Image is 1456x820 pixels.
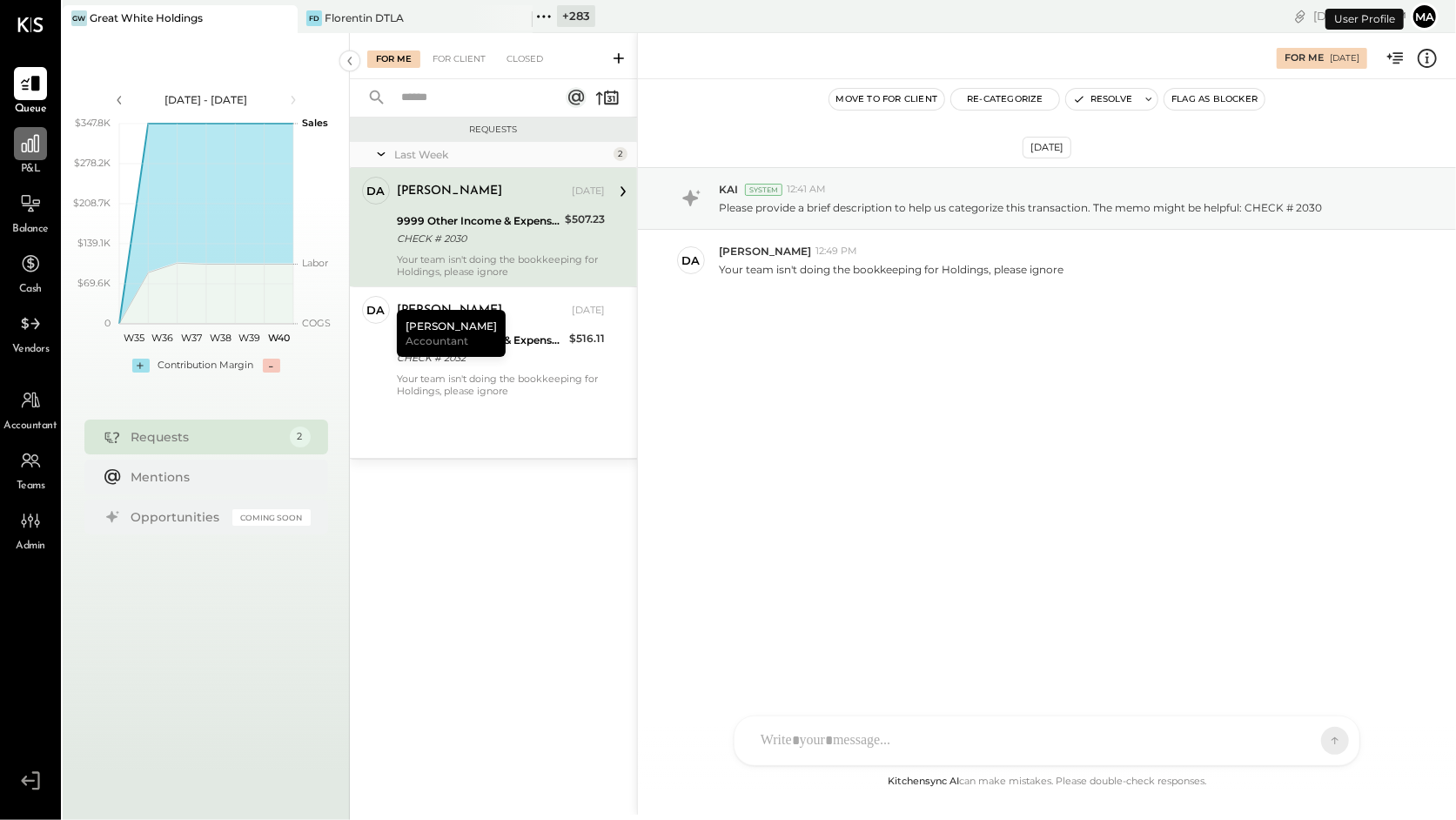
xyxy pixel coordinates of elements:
div: Mentions [131,468,302,486]
div: $507.23 [565,211,605,228]
div: Closed [498,50,552,68]
text: W35 [123,332,144,344]
p: Please provide a brief description to help us categorize this transaction. The memo might be help... [719,200,1322,215]
a: P&L [1,127,60,178]
div: Your team isn't doing the bookkeeping for Holdings, please ignore [397,253,605,278]
text: W37 [181,332,202,344]
div: 2 [614,147,627,161]
span: 12:41 AM [787,183,826,197]
div: copy link [1292,7,1309,25]
div: Contribution Margin [158,359,254,373]
text: COGS [302,317,331,329]
div: For Client [424,50,494,68]
div: [PERSON_NAME] [397,183,502,200]
text: W39 [238,332,260,344]
span: Accountant [406,333,468,348]
span: Cash [19,282,42,298]
div: + [132,359,150,373]
div: + 283 [557,5,595,27]
text: $278.2K [74,157,111,169]
div: 2 [290,427,311,447]
div: [PERSON_NAME] [397,310,506,357]
div: Requests [359,124,628,136]
button: Move to for client [829,89,945,110]
div: CHECK # 2030 [397,230,560,247]
text: W36 [151,332,173,344]
div: CHECK # 2032 [397,349,564,366]
span: P&L [21,162,41,178]
div: [DATE] [572,304,605,318]
span: Teams [17,479,45,494]
span: Accountant [4,419,57,434]
span: KAI [719,182,738,197]
button: Flag as Blocker [1164,89,1265,110]
a: Accountant [1,384,60,434]
button: Ma [1411,3,1439,30]
text: Labor [302,257,328,269]
a: Queue [1,67,60,118]
span: Queue [15,102,47,118]
div: [DATE] [1313,8,1406,24]
div: $516.11 [569,330,605,347]
div: DA [682,252,701,269]
button: Re-Categorize [951,89,1059,110]
div: - [263,359,280,373]
div: DA [367,302,386,319]
div: 9999 Other Income & Expenses:To Be Classified [397,212,560,230]
a: Balance [1,187,60,238]
span: Vendors [12,342,50,358]
a: Cash [1,247,60,298]
text: $347.8K [75,117,111,129]
div: [DATE] [572,185,605,198]
p: Your team isn't doing the bookkeeping for Holdings, please ignore [719,262,1063,277]
div: FD [306,10,322,26]
text: W38 [210,332,231,344]
span: 12:49 PM [815,245,857,259]
a: Admin [1,504,60,555]
text: Sales [302,117,328,129]
div: For Me [1285,51,1324,65]
text: $69.6K [77,277,111,289]
div: Great White Holdings [90,10,203,25]
text: $139.1K [77,237,111,249]
div: [DATE] [1330,52,1359,64]
div: Coming Soon [232,509,311,526]
div: GW [71,10,87,26]
text: W40 [267,332,289,344]
div: For Me [367,50,420,68]
button: Resolve [1066,89,1139,110]
a: Vendors [1,307,60,358]
div: Last Week [394,147,609,162]
span: Admin [16,539,45,555]
div: User Profile [1325,9,1404,30]
text: $208.7K [73,197,111,209]
div: Florentin DTLA [325,10,404,25]
span: [PERSON_NAME] [719,244,811,259]
div: [DATE] - [DATE] [132,92,280,107]
div: System [745,184,782,196]
div: Opportunities [131,508,224,526]
div: [DATE] [1023,137,1071,158]
div: DA [367,183,386,199]
div: Your team isn't doing the bookkeeping for Holdings, please ignore [397,373,605,397]
div: [PERSON_NAME] [397,302,502,319]
text: 0 [104,317,111,329]
div: Requests [131,428,281,446]
span: Balance [12,222,49,238]
a: Teams [1,444,60,494]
